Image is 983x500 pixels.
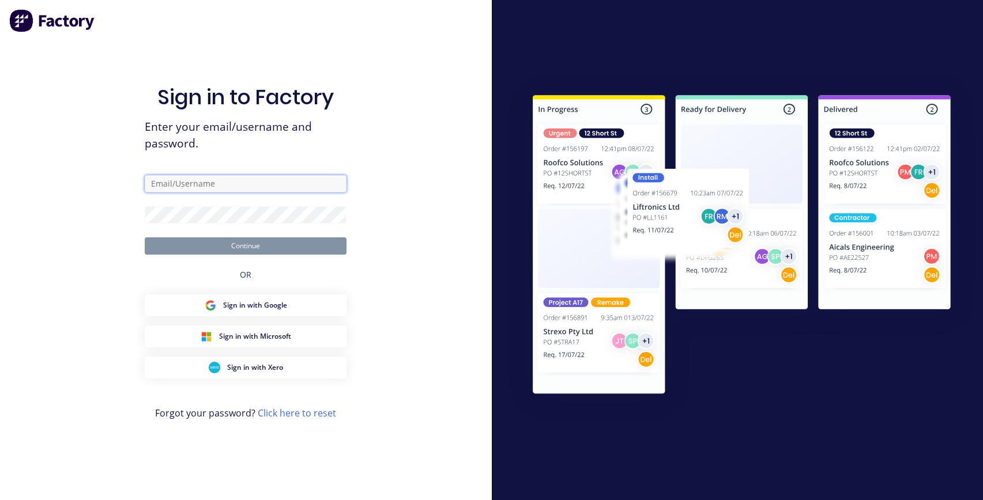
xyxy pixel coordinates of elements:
button: Xero Sign inSign in with Xero [145,357,347,378]
img: Xero Sign in [209,362,220,373]
h1: Sign in to Factory [157,85,334,109]
button: Continue [145,237,347,255]
img: Google Sign in [205,300,216,311]
img: Sign in [507,72,976,421]
button: Google Sign inSign in with Google [145,294,347,316]
span: Enter your email/username and password. [145,119,347,152]
span: Forgot your password? [155,406,336,420]
img: Microsoft Sign in [201,331,212,342]
img: Factory [9,9,96,32]
button: Microsoft Sign inSign in with Microsoft [145,325,347,347]
span: Sign in with Xero [227,362,283,373]
span: Sign in with Microsoft [219,331,291,342]
input: Email/Username [145,175,347,192]
div: OR [240,255,251,294]
span: Sign in with Google [223,300,287,310]
a: Click here to reset [258,407,336,419]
